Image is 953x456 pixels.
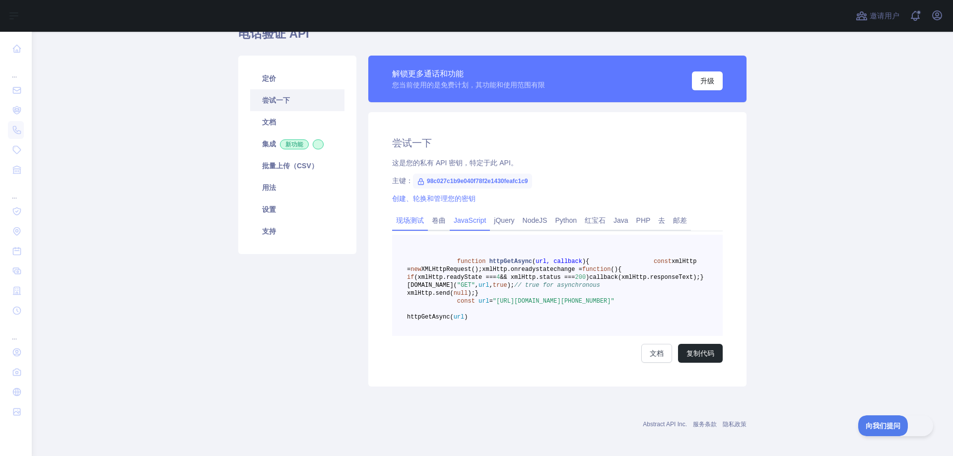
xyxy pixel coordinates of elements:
font: ... [12,334,17,341]
font: 98c027c1b9e040f78f2e1430feafc1c9 [427,178,528,185]
span: { [618,266,621,273]
font: 尝试一下 [262,96,290,104]
span: (xmlHttp.readyState === [414,274,496,281]
span: url [478,282,489,289]
span: xmlHttp.onreadystatechange = [482,266,582,273]
font: 去 [658,216,665,224]
span: ) [464,314,468,321]
a: 集成新功能 [250,133,344,155]
span: = [489,298,493,305]
span: function [582,266,611,273]
font: 您当前使用的是免费计划，其功能和使用范围有限 [392,81,545,89]
span: xmlHttp.send( [407,290,454,297]
span: url [454,314,465,321]
font: 文档 [650,349,664,357]
span: } [475,290,478,297]
iframe: 切换客户支持 [858,415,933,436]
a: 支持 [250,220,344,242]
span: true [493,282,507,289]
font: 定价 [262,74,276,82]
font: 邮差 [673,216,687,224]
font: 批量上传（CSV） [262,162,318,170]
font: 文档 [262,118,276,126]
font: JavaScript [454,216,486,224]
font: 支持 [262,227,276,235]
span: { [586,258,589,265]
font: 红宝石 [585,216,606,224]
font: 新功能 [285,141,303,148]
span: "[URL][DOMAIN_NAME][PHONE_NUMBER]" [493,298,614,305]
span: 200 [575,274,586,281]
span: const [654,258,672,265]
font: ... [12,193,17,200]
font: 设置 [262,205,276,213]
font: Java [613,216,628,224]
font: PHP [636,216,651,224]
font: 邀请用户 [870,11,899,20]
span: } [700,274,704,281]
font: 复制代码 [686,349,714,357]
span: new [410,266,421,273]
button: 复制代码 [678,344,723,363]
font: 集成 [262,140,276,148]
span: const [457,298,475,305]
a: 文档 [250,111,344,133]
span: ); [468,290,475,297]
font: 用法 [262,184,276,192]
span: httpGetAsync( [407,314,454,321]
a: 批量上传（CSV） [250,155,344,177]
span: url [478,298,489,305]
a: 隐私政策 [723,421,747,428]
span: // true for asynchronous [514,282,600,289]
span: callback(xmlHttp.responseText); [589,274,700,281]
font: 现场测试 [396,216,424,224]
font: 升级 [700,77,714,85]
span: url, callback [536,258,582,265]
font: 尝试一下 [392,137,432,148]
font: 卷曲 [432,216,446,224]
font: 电话验证 API [238,27,309,40]
a: 定价 [250,67,344,89]
button: 邀请用户 [854,8,901,24]
a: 设置 [250,198,344,220]
font: 解锁更多通话和功能 [392,69,464,78]
font: 这是您的私有 API 密钥，特定于此 API。 [392,159,518,167]
span: ) [614,266,618,273]
font: NodeJS [523,216,547,224]
span: ); [507,282,514,289]
span: XMLHttpRequest(); [421,266,482,273]
span: [DOMAIN_NAME]( [407,282,457,289]
a: 服务条款 [693,421,717,428]
font: 主键： [392,177,413,185]
a: Abstract API Inc. [643,421,687,428]
button: 升级 [692,71,723,90]
span: null [454,290,468,297]
span: , [475,282,478,289]
a: 用法 [250,177,344,198]
span: function [457,258,486,265]
span: , [489,282,493,289]
span: ( [532,258,536,265]
font: jQuery [494,216,514,224]
a: 文档 [641,344,672,363]
font: Python [555,216,577,224]
span: ) [586,274,589,281]
span: ( [611,266,614,273]
span: ) [582,258,586,265]
font: ... [12,72,17,79]
span: httpGetAsync [489,258,532,265]
a: 创建、轮换和管理您的密钥 [392,195,476,202]
span: 4 [496,274,500,281]
span: "GET" [457,282,475,289]
a: 尝试一下 [250,89,344,111]
span: if [407,274,414,281]
span: && xmlHttp.status === [500,274,575,281]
